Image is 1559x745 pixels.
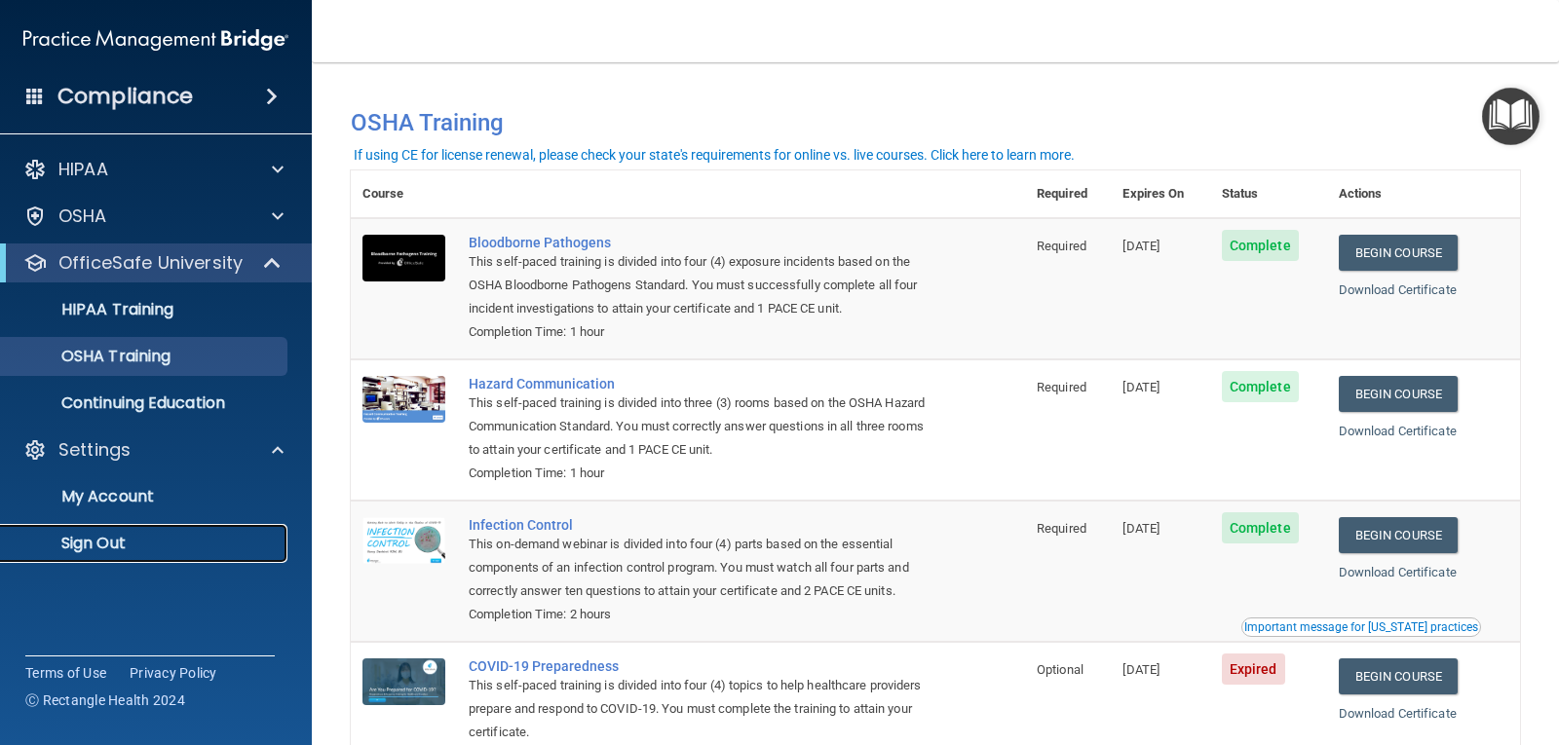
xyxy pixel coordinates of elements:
th: Actions [1327,170,1520,218]
p: OfficeSafe University [58,251,243,275]
span: Required [1037,521,1086,536]
span: Optional [1037,662,1084,677]
a: Begin Course [1339,517,1458,553]
th: Expires On [1111,170,1209,218]
th: Status [1210,170,1327,218]
p: Sign Out [13,534,279,553]
span: Required [1037,239,1086,253]
p: OSHA Training [13,347,171,366]
div: This self-paced training is divided into four (4) topics to help healthcare providers prepare and... [469,674,928,744]
a: Terms of Use [25,663,106,683]
a: Begin Course [1339,376,1458,412]
h4: OSHA Training [351,109,1520,136]
span: Complete [1222,512,1299,543]
span: [DATE] [1122,521,1160,536]
a: Download Certificate [1339,706,1457,721]
span: [DATE] [1122,662,1160,677]
a: Settings [23,438,284,462]
span: [DATE] [1122,380,1160,394]
div: This self-paced training is divided into four (4) exposure incidents based on the OSHA Bloodborne... [469,250,928,320]
div: If using CE for license renewal, please check your state's requirements for online vs. live cours... [354,148,1075,162]
h4: Compliance [57,83,193,110]
a: COVID-19 Preparedness [469,658,928,674]
a: HIPAA [23,158,284,181]
iframe: Drift Widget Chat Controller [1222,607,1536,685]
div: This on-demand webinar is divided into four (4) parts based on the essential components of an inf... [469,533,928,603]
div: This self-paced training is divided into three (3) rooms based on the OSHA Hazard Communication S... [469,391,928,462]
p: HIPAA Training [13,300,173,319]
a: Download Certificate [1339,565,1457,579]
a: Bloodborne Pathogens [469,235,928,250]
img: PMB logo [23,20,288,59]
span: Required [1037,380,1086,394]
p: HIPAA [58,158,108,181]
div: Completion Time: 1 hour [469,320,928,344]
p: OSHA [58,205,107,228]
button: If using CE for license renewal, please check your state's requirements for online vs. live cours... [351,145,1078,165]
a: OSHA [23,205,284,228]
span: Ⓒ Rectangle Health 2024 [25,690,185,710]
p: Continuing Education [13,393,279,413]
a: Hazard Communication [469,376,928,391]
a: Download Certificate [1339,424,1457,438]
span: Complete [1222,230,1299,261]
a: Begin Course [1339,235,1458,271]
div: Completion Time: 2 hours [469,603,928,626]
span: [DATE] [1122,239,1160,253]
a: OfficeSafe University [23,251,283,275]
span: Complete [1222,371,1299,402]
p: My Account [13,487,279,506]
a: Download Certificate [1339,282,1457,297]
a: Infection Control [469,517,928,533]
div: Completion Time: 1 hour [469,462,928,485]
th: Course [351,170,457,218]
p: Settings [58,438,131,462]
th: Required [1025,170,1111,218]
a: Privacy Policy [130,663,217,683]
button: Open Resource Center [1482,88,1540,145]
